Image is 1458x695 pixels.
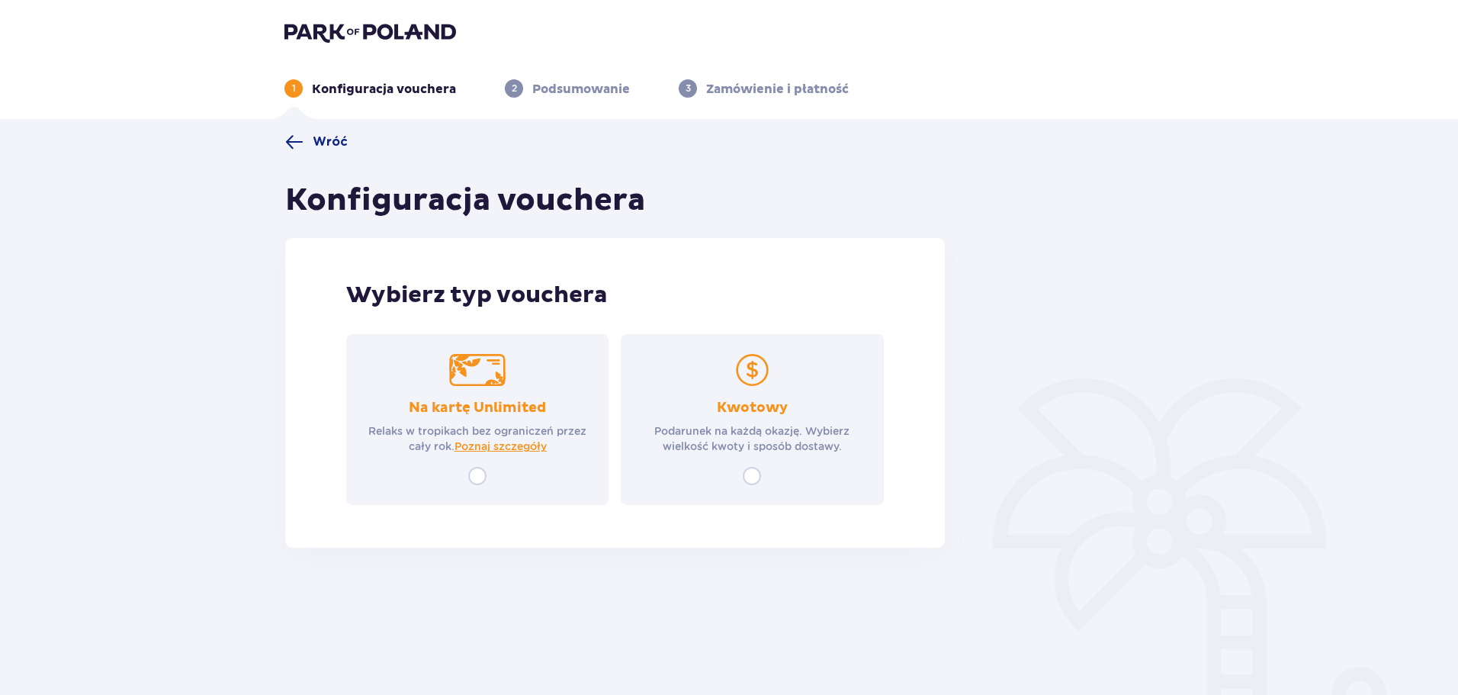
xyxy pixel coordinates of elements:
a: Poznaj szczegóły [454,439,547,454]
p: Kwotowy [717,399,788,417]
p: Zamówienie i płatność [706,81,849,98]
p: 2 [512,82,517,95]
p: Konfiguracja vouchera [312,81,456,98]
div: 2Podsumowanie [505,79,630,98]
p: 3 [686,82,691,95]
p: Na kartę Unlimited [409,399,546,417]
div: 1Konfiguracja vouchera [284,79,456,98]
p: Relaks w tropikach bez ograniczeń przez cały rok. [360,423,595,454]
span: Wróć [313,134,348,150]
p: Podarunek na każdą okazję. Wybierz wielkość kwoty i sposób dostawy. [634,423,869,454]
a: Wróć [285,133,348,151]
p: Wybierz typ vouchera [346,281,884,310]
p: 1 [292,82,296,95]
p: Podsumowanie [532,81,630,98]
img: Park of Poland logo [284,21,456,43]
h1: Konfiguracja vouchera [285,182,645,220]
div: 3Zamówienie i płatność [679,79,849,98]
